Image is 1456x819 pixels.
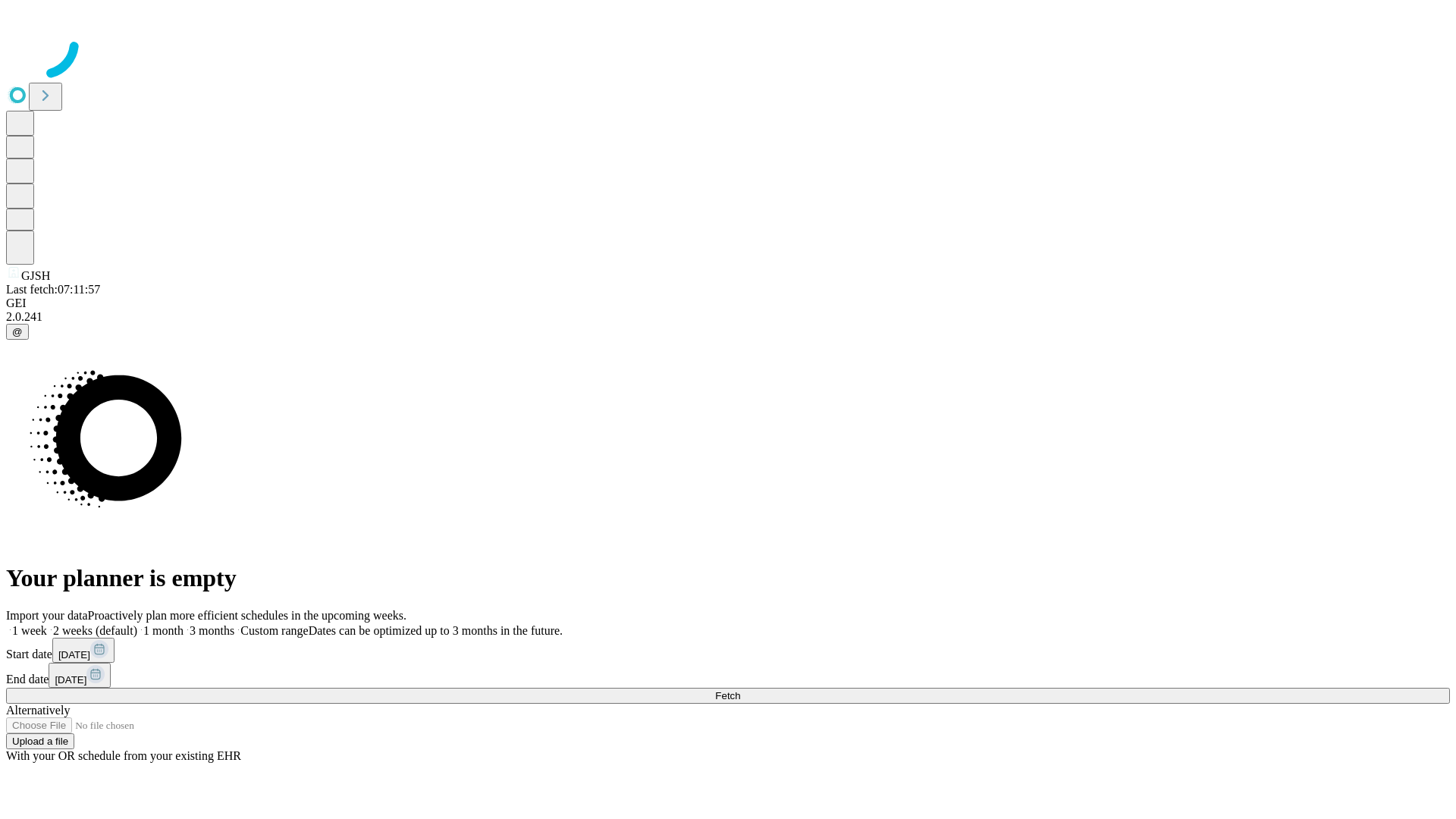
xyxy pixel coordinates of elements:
[240,624,308,637] span: Custom range
[6,663,1450,688] div: End date
[6,297,1450,310] div: GEI
[309,624,563,637] span: Dates can be optimized up to 3 months in the future.
[6,688,1450,704] button: Fetch
[6,283,100,296] span: Last fetch: 07:11:57
[190,624,234,637] span: 3 months
[58,649,90,661] span: [DATE]
[88,609,406,622] span: Proactively plan more efficient schedules in the upcoming weeks.
[6,609,88,622] span: Import your data
[6,324,29,340] button: @
[143,624,184,637] span: 1 month
[6,638,1450,663] div: Start date
[55,674,86,686] span: [DATE]
[21,269,50,282] span: GJSH
[53,624,137,637] span: 2 weeks (default)
[6,733,74,749] button: Upload a file
[52,638,115,663] button: [DATE]
[715,690,740,701] span: Fetch
[12,326,23,337] span: @
[6,564,1450,592] h1: Your planner is empty
[6,749,241,762] span: With your OR schedule from your existing EHR
[6,704,70,717] span: Alternatively
[6,310,1450,324] div: 2.0.241
[12,624,47,637] span: 1 week
[49,663,111,688] button: [DATE]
